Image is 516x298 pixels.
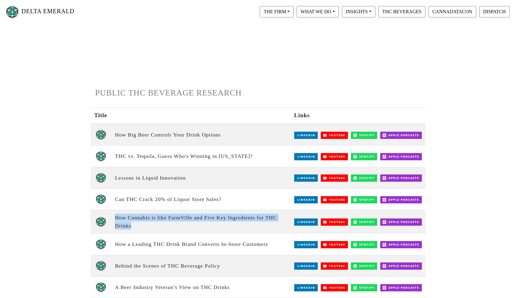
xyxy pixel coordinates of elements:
td: A Beer Industry Veteran’s View on THC Drinks [111,276,291,298]
td: How a Leading THC Drink Brand Converts In-Store Customers [111,234,291,255]
img: unscripted logo [96,216,106,227]
a: CANNADATACON [427,9,478,14]
img: YouTube [321,196,348,203]
img: Spotify [351,262,377,270]
th: Title [91,108,111,124]
img: YouTube [321,174,348,182]
img: Spotify [351,284,377,291]
button: CANNADATACON [428,6,476,17]
img: unscripted logo [96,172,106,183]
img: YouTube [321,132,348,139]
button: WHAT WE DO [297,6,339,17]
img: Logo [5,4,20,20]
img: LinkedIn [294,241,318,248]
img: Apple Podcasts [380,284,422,291]
img: YouTube [321,153,348,160]
img: Spotify [351,218,377,226]
img: unscripted logo [96,239,106,249]
td: How Cannabis is like FarmVille and Five Key Ingredients for THC Drinks [111,210,291,234]
button: DISPATCH [479,6,510,17]
img: LinkedIn [294,132,318,139]
img: YouTube [321,241,348,248]
img: Spotify [351,132,377,139]
img: YouTube [321,284,348,291]
img: unscripted logo [96,194,106,205]
button: INSIGHTS [342,6,375,17]
img: LinkedIn [294,174,318,182]
td: How Big Beer Controls Your Drink Options [111,124,291,146]
button: THE FIRM [260,6,294,17]
img: unscripted logo [96,129,106,140]
img: Spotify [351,196,377,203]
img: Apple Podcasts [380,262,422,270]
a: DELTA EMERALD [5,2,75,21]
img: LinkedIn [294,196,318,203]
img: Apple Podcasts [380,196,422,203]
img: Spotify [351,153,377,160]
img: Apple Podcasts [380,132,422,139]
th: Links [291,108,425,124]
img: unscripted logo [96,282,106,293]
img: YouTube [321,262,348,270]
td: Lessons in Liquid Innovation [111,167,291,188]
img: unscripted logo [96,260,106,271]
a: DISPATCH [478,9,511,14]
td: Behind the Scenes of THC Beverage Policy [111,255,291,276]
img: Apple Podcasts [380,241,422,248]
img: Apple Podcasts [380,153,422,160]
img: YouTube [321,218,348,226]
h1: PUBLIC THC BEVERAGE RESEARCH [95,88,421,98]
img: LinkedIn [294,284,318,291]
img: Spotify [351,241,377,248]
button: THC BEVERAGES [378,6,425,17]
td: THC vs. Tequila, Guess Who's Winning in [US_STATE]? [111,146,291,167]
img: unscripted logo [96,151,106,162]
img: Apple Podcasts [380,174,422,182]
a: THC BEVERAGES [377,9,427,14]
img: Spotify [351,174,377,182]
img: LinkedIn [294,262,318,270]
td: Can THC Crack 20% of Liquor Store Sales? [111,189,291,210]
img: LinkedIn [294,153,318,160]
img: Apple Podcasts [380,218,422,226]
img: LinkedIn [294,218,318,226]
